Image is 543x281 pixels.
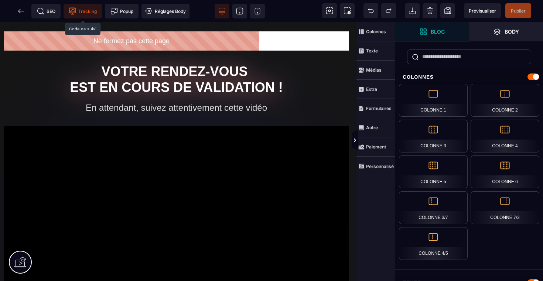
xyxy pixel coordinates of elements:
[232,4,247,18] span: Voir tablette
[250,4,265,18] span: Voir mobile
[37,7,55,15] span: SEO
[64,4,102,18] span: Code de suivi
[511,8,526,14] span: Publier
[340,3,355,18] span: Capture d'écran
[356,61,395,80] span: Médias
[356,99,395,118] span: Formulaires
[356,80,395,99] span: Extra
[395,70,543,84] div: Colonnes
[356,41,395,61] span: Texte
[141,4,189,18] span: Favicon
[423,3,437,18] span: Nettoyage
[395,22,469,41] span: Ouvrir les blocs
[356,157,395,176] span: Personnalisé
[471,84,539,117] div: Colonne 2
[505,3,531,18] span: Enregistrer le contenu
[215,4,229,18] span: Voir bureau
[69,7,97,15] span: Tracking
[356,137,395,157] span: Paiement
[395,130,403,152] span: Afficher les vues
[431,29,445,34] strong: Bloc
[399,227,468,260] div: Colonne 4/5
[464,3,501,18] span: Aperçu
[31,4,61,18] span: Métadata SEO
[399,84,468,117] div: Colonne 1
[399,155,468,188] div: Colonne 5
[110,7,133,15] span: Popup
[356,22,395,41] span: Colonnes
[469,8,496,14] span: Prévisualiser
[366,48,378,54] strong: Texte
[469,22,543,41] span: Ouvrir les calques
[381,3,396,18] span: Rétablir
[399,191,468,224] div: Colonne 3/7
[14,4,28,18] span: Retour
[366,106,392,111] strong: Formulaires
[363,3,378,18] span: Défaire
[366,164,394,169] strong: Personnalisé
[4,77,349,95] h2: En attendant, suivez attentivement cette vidéo
[366,125,378,130] strong: Autre
[366,86,377,92] strong: Extra
[471,191,539,224] div: Colonne 7/3
[399,120,468,153] div: Colonne 3
[366,67,382,73] strong: Médias
[105,4,139,18] span: Créer une alerte modale
[356,118,395,137] span: Autre
[505,29,519,34] strong: Body
[471,155,539,188] div: Colonne 6
[440,3,455,18] span: Enregistrer
[322,3,337,18] span: Voir les composants
[471,120,539,153] div: Colonne 4
[405,3,420,18] span: Importer
[366,144,386,150] strong: Paiement
[366,29,386,34] strong: Colonnes
[4,38,349,77] h1: VOTRE RENDEZ-VOUS EST EN COURS DE VALIDATION !
[145,7,186,15] span: Réglages Body
[93,15,170,23] text: Ne fermez pas cette page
